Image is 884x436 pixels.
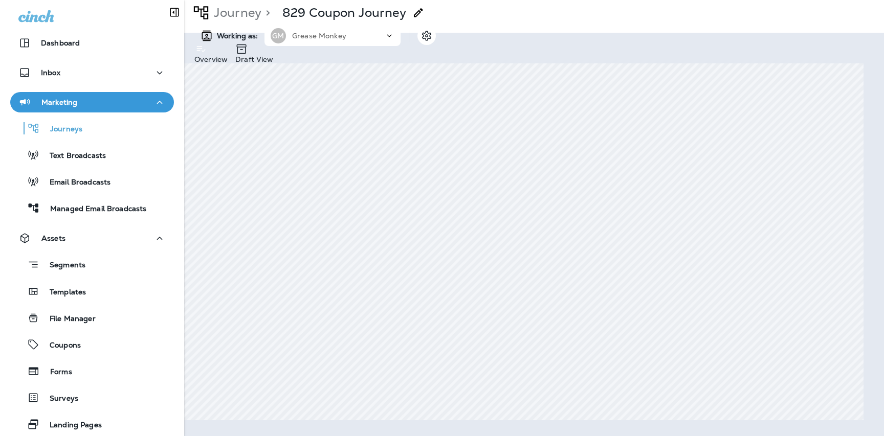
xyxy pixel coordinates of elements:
[39,394,78,404] p: Surveys
[10,254,174,276] button: Segments
[235,55,273,63] p: Draft View
[10,387,174,408] button: Surveys
[10,228,174,248] button: Assets
[41,39,80,47] p: Dashboard
[261,5,270,20] p: >
[10,118,174,139] button: Journeys
[39,314,96,324] p: File Manager
[10,62,174,83] button: Inbox
[40,368,72,377] p: Forms
[10,197,174,219] button: Managed Email Broadcasts
[10,171,174,192] button: Email Broadcasts
[282,5,406,20] p: 829 Coupon Journey
[292,32,346,40] p: Grease Monkey
[39,421,102,430] p: Landing Pages
[39,178,110,188] p: Email Broadcasts
[10,281,174,302] button: Templates
[10,414,174,435] button: Landing Pages
[39,151,106,161] p: Text Broadcasts
[10,360,174,382] button: Forms
[168,6,181,18] button: Collapse Sidebar
[40,204,146,214] p: Managed Email Broadcasts
[41,98,77,106] p: Marketing
[10,92,174,112] button: Marketing
[10,33,174,53] button: Dashboard
[10,334,174,355] button: Coupons
[217,32,260,40] span: Working as:
[41,234,65,242] p: Assets
[271,28,286,43] div: GM
[39,341,81,351] p: Coupons
[39,261,85,271] p: Segments
[10,307,174,329] button: File Manager
[417,27,436,45] button: Settings
[10,144,174,166] button: Text Broadcasts
[194,55,228,63] p: Overview
[39,288,86,297] p: Templates
[210,5,261,20] p: Journey
[41,68,60,77] p: Inbox
[40,125,82,134] p: Journeys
